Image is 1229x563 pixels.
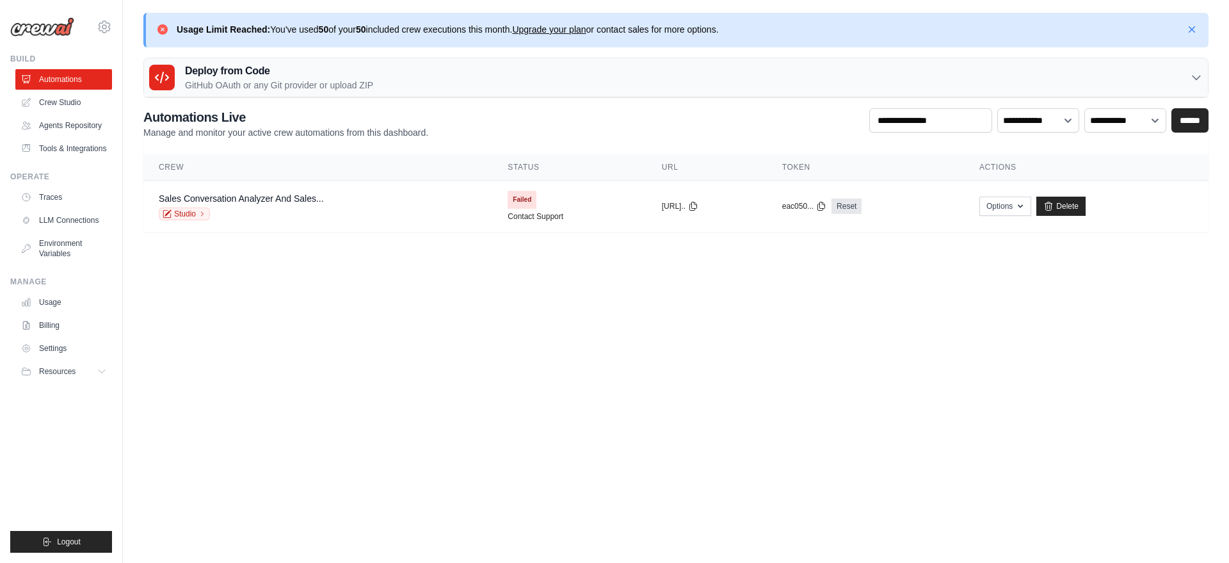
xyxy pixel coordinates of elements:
th: Actions [964,154,1209,181]
a: LLM Connections [15,210,112,231]
a: Tools & Integrations [15,138,112,159]
a: Usage [15,292,112,313]
h2: Automations Live [143,108,428,126]
a: Automations [15,69,112,90]
a: Settings [15,338,112,359]
a: Upgrade your plan [512,24,586,35]
strong: Usage Limit Reached: [177,24,270,35]
div: Build [10,54,112,64]
div: Manage [10,277,112,287]
p: You've used of your included crew executions this month. or contact sales for more options. [177,23,719,36]
button: Logout [10,531,112,553]
th: Crew [143,154,492,181]
button: eac050... [782,201,826,211]
p: GitHub OAuth or any Git provider or upload ZIP [185,79,373,92]
a: Agents Repository [15,115,112,136]
a: Sales Conversation Analyzer And Sales... [159,193,324,204]
a: Billing [15,315,112,336]
a: Delete [1036,197,1086,216]
a: Contact Support [508,211,563,222]
strong: 50 [356,24,366,35]
span: Logout [57,537,81,547]
h3: Deploy from Code [185,63,373,79]
th: Status [492,154,646,181]
a: Environment Variables [15,233,112,264]
span: Resources [39,366,76,377]
img: Logo [10,17,74,37]
strong: 50 [319,24,329,35]
a: Studio [159,208,210,220]
p: Manage and monitor your active crew automations from this dashboard. [143,126,428,139]
th: Token [767,154,964,181]
span: Failed [508,191,536,209]
div: Operate [10,172,112,182]
a: Crew Studio [15,92,112,113]
th: URL [647,154,767,181]
button: Resources [15,361,112,382]
button: Options [979,197,1031,216]
a: Traces [15,187,112,208]
a: Reset [831,199,862,214]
